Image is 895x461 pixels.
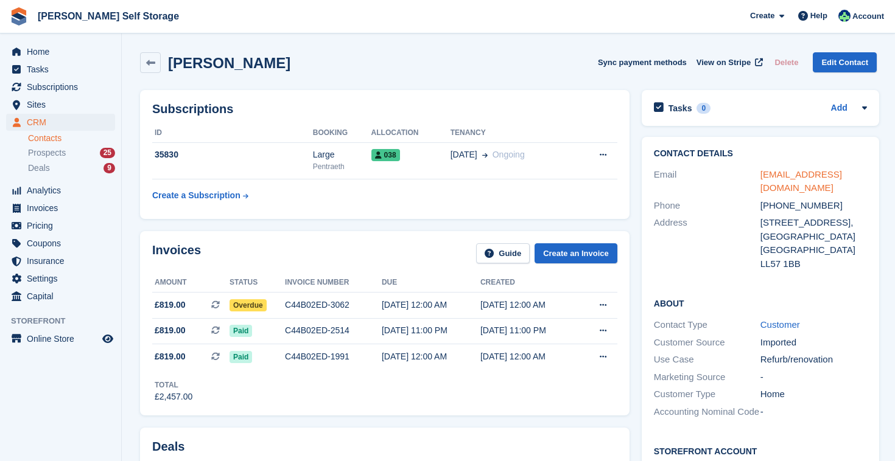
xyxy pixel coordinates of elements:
span: CRM [27,114,100,131]
a: menu [6,330,115,347]
h2: Storefront Account [654,445,867,457]
span: Ongoing [493,150,525,159]
span: Insurance [27,252,100,269]
h2: About [654,297,867,309]
span: Tasks [27,61,100,78]
div: Customer Type [654,387,760,401]
div: C44B02ED-1991 [285,350,382,363]
th: Invoice number [285,273,382,293]
a: menu [6,78,115,95]
a: Create a Subscription [152,184,248,207]
a: Deals 9 [28,162,115,175]
a: Contacts [28,133,115,144]
a: menu [6,61,115,78]
div: [PHONE_NUMBER] [760,199,867,213]
div: 0 [697,103,711,114]
div: - [760,405,867,419]
div: [GEOGRAPHIC_DATA] [760,230,867,244]
div: Customer Source [654,336,760,350]
div: [STREET_ADDRESS], [760,216,867,230]
span: £819.00 [155,350,186,363]
span: View on Stripe [697,57,751,69]
div: Marketing Source [654,370,760,384]
div: [GEOGRAPHIC_DATA] [760,243,867,257]
span: Account [852,10,884,23]
div: 35830 [152,148,313,161]
a: menu [6,288,115,305]
span: Analytics [27,182,100,199]
div: 9 [104,163,115,173]
div: Accounting Nominal Code [654,405,760,419]
span: Home [27,43,100,60]
a: menu [6,96,115,113]
div: C44B02ED-2514 [285,324,382,337]
div: Email [654,168,760,195]
a: menu [6,270,115,287]
h2: Tasks [669,103,692,114]
span: 038 [371,149,400,161]
a: menu [6,114,115,131]
a: Add [831,102,848,116]
span: Storefront [11,315,121,327]
div: Refurb/renovation [760,353,867,367]
span: Help [810,10,827,22]
span: Deals [28,162,50,174]
a: menu [6,252,115,269]
div: Large [313,148,371,161]
div: [DATE] 11:00 PM [480,324,579,337]
a: menu [6,217,115,234]
a: Preview store [100,331,115,346]
span: Invoices [27,199,100,217]
h2: Subscriptions [152,102,617,116]
span: [DATE] [451,148,477,161]
th: Due [382,273,480,293]
span: Paid [230,351,252,363]
span: £819.00 [155,299,186,311]
th: Created [480,273,579,293]
div: Phone [654,199,760,213]
button: Delete [770,52,803,72]
span: Prospects [28,147,66,159]
a: Prospects 25 [28,147,115,159]
div: [DATE] 12:00 AM [382,350,480,363]
a: Create an Invoice [535,243,617,263]
div: C44B02ED-3062 [285,299,382,311]
a: [PERSON_NAME] Self Storage [33,6,184,26]
span: Sites [27,96,100,113]
a: Edit Contact [813,52,877,72]
div: [DATE] 11:00 PM [382,324,480,337]
div: Create a Subscription [152,189,240,202]
div: Contact Type [654,318,760,332]
div: Home [760,387,867,401]
img: stora-icon-8386f47178a22dfd0bd8f6a31ec36ba5ce8667c1dd55bd0f319d3a0aa187defe.svg [10,7,28,26]
div: Address [654,216,760,271]
h2: Deals [152,440,184,454]
div: Total [155,380,192,390]
th: Tenancy [451,123,575,143]
span: Settings [27,270,100,287]
th: Allocation [371,123,451,143]
div: Use Case [654,353,760,367]
div: 25 [100,148,115,158]
a: View on Stripe [692,52,765,72]
a: menu [6,235,115,252]
button: Sync payment methods [598,52,687,72]
div: LL57 1BB [760,257,867,271]
span: Pricing [27,217,100,234]
div: [DATE] 12:00 AM [480,350,579,363]
div: £2,457.00 [155,390,192,403]
span: Capital [27,288,100,305]
a: Guide [476,243,530,263]
th: ID [152,123,313,143]
a: menu [6,199,115,217]
th: Status [230,273,285,293]
div: [DATE] 12:00 AM [480,299,579,311]
div: Pentraeth [313,161,371,172]
div: Imported [760,336,867,350]
span: Paid [230,325,252,337]
span: Online Store [27,330,100,347]
h2: Contact Details [654,149,867,159]
a: Customer [760,319,800,330]
a: menu [6,43,115,60]
div: - [760,370,867,384]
